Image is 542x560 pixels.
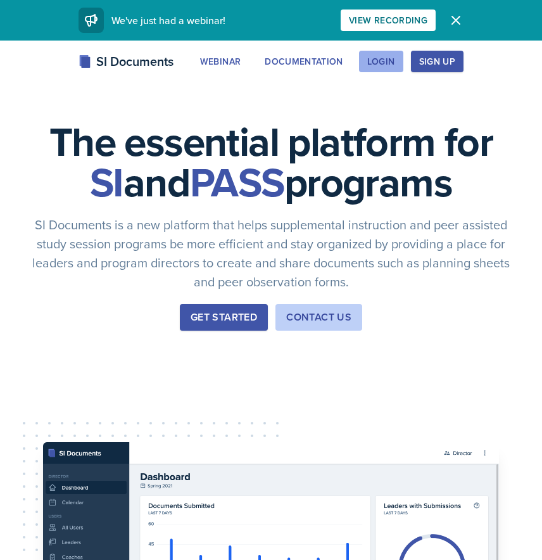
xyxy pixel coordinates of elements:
[191,310,257,325] div: Get Started
[349,15,427,25] div: View Recording
[275,304,362,331] button: Contact Us
[256,51,351,72] button: Documentation
[419,56,455,67] div: Sign Up
[265,56,343,67] div: Documentation
[180,304,268,331] button: Get Started
[286,310,351,325] div: Contact Us
[111,13,225,27] span: We've just had a webinar!
[367,56,395,67] div: Login
[79,52,173,71] div: SI Documents
[411,51,463,72] button: Sign Up
[341,10,436,31] button: View Recording
[192,51,249,72] button: Webinar
[200,56,241,67] div: Webinar
[359,51,403,72] button: Login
